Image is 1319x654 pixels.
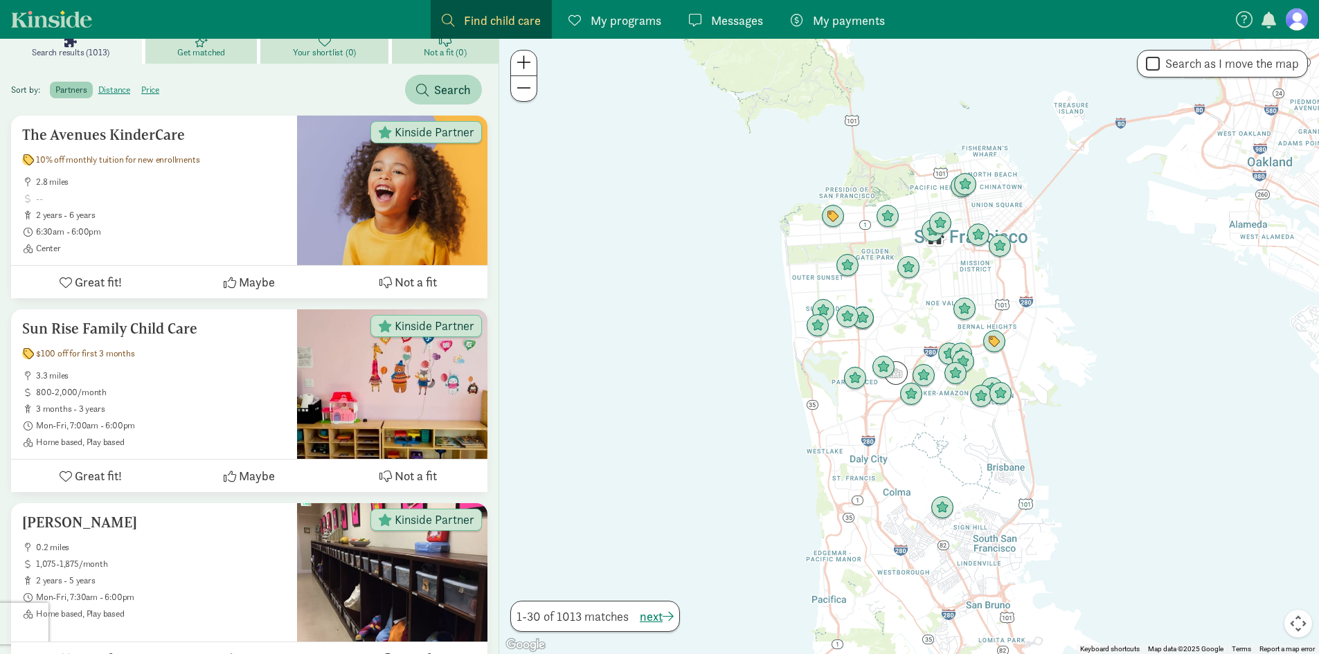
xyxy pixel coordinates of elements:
div: Click to see details [923,226,946,249]
span: Not a fit [395,273,437,291]
div: Click to see details [928,212,952,235]
h5: Sun Rise Family Child Care [22,320,286,337]
span: Kinside Partner [395,514,474,526]
a: Kinside [11,10,92,28]
span: Maybe [239,466,275,485]
div: Click to see details [806,314,829,338]
span: Sort by: [11,84,48,96]
div: Click to see details [843,367,867,390]
span: My payments [813,11,885,30]
label: price [136,82,165,98]
label: Search as I move the map [1160,55,1299,72]
button: Maybe [170,460,328,492]
div: Click to see details [899,383,923,406]
span: 2 years - 6 years [36,210,286,221]
span: Not a fit (0) [424,47,466,58]
div: Click to see details [989,382,1012,406]
a: Terms (opens in new tab) [1232,645,1251,653]
span: $100 off for first 3 months [36,348,135,359]
img: Google [503,636,548,654]
span: Great fit! [75,466,122,485]
span: 10% off monthly tuition for new enrollments [36,154,199,165]
button: Map camera controls [1284,610,1312,637]
span: Messages [711,11,763,30]
span: 1,075-1,875/month [36,558,286,570]
div: Click to see details [953,173,977,197]
div: Click to see details [811,299,835,323]
span: Mon-Fri, 7:00am - 6:00pm [36,420,286,431]
div: Click to see details [953,298,976,321]
div: Click to see details [897,256,920,280]
h5: [PERSON_NAME] [22,514,286,531]
div: Click to see details [836,254,859,278]
div: Click to see details [949,343,973,366]
span: 2 years - 5 years [36,575,286,586]
div: Click to see details [969,385,993,408]
span: Great fit! [75,273,122,291]
span: 800-2,000/month [36,387,286,398]
div: Click to see details [876,205,899,228]
div: Click to see details [851,307,874,330]
a: Report a map error [1259,645,1315,653]
div: Click to see details [951,350,975,374]
div: Click to see details [872,356,895,379]
div: Click to see details [931,496,954,520]
div: Click to see details [944,362,967,385]
div: Click to see details [937,343,961,366]
span: Maybe [239,273,275,291]
a: Get matched [145,29,261,64]
button: Maybe [170,266,328,298]
span: My programs [591,11,661,30]
button: Great fit! [11,460,170,492]
div: Click to see details [967,224,990,247]
button: Search [405,75,482,105]
span: Get matched [177,47,225,58]
span: Search [434,80,471,99]
label: partners [50,82,92,98]
span: Kinside Partner [395,320,474,332]
span: 0.2 miles [36,542,286,553]
span: Your shortlist (0) [293,47,356,58]
span: Search results (1013) [32,47,109,58]
div: Click to see details [950,175,973,199]
span: Home based, Play based [36,608,286,619]
div: Click to see details [980,377,1004,401]
span: Center [36,243,286,254]
span: Map data ©2025 Google [1148,645,1223,653]
div: Click to see details [988,235,1012,258]
span: 2.8 miles [36,176,286,188]
span: 1-30 of 1013 matches [517,607,629,626]
div: Click to see details [836,305,859,329]
div: Click to see details [982,330,1006,354]
h5: The Avenues KinderCare [22,127,286,143]
div: Click to see details [921,219,944,243]
button: next [640,607,674,626]
div: Click to see details [821,205,845,228]
a: Open this area in Google Maps (opens a new window) [503,636,548,654]
span: Find child care [464,11,541,30]
div: Click to see details [884,361,908,385]
button: Keyboard shortcuts [1080,644,1140,654]
div: Click to see details [912,364,935,388]
button: Not a fit [329,460,487,492]
label: distance [93,82,136,98]
span: 3.3 miles [36,370,286,381]
span: Mon-Fri, 7:30am - 6:00pm [36,592,286,603]
span: 3 months - 3 years [36,403,286,415]
span: 6:30am - 6:00pm [36,226,286,237]
button: Great fit! [11,266,170,298]
a: Not a fit (0) [392,29,499,64]
span: Not a fit [395,466,437,485]
a: Your shortlist (0) [260,29,391,64]
button: Not a fit [329,266,487,298]
span: Kinside Partner [395,126,474,138]
span: Home based, Play based [36,437,286,448]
